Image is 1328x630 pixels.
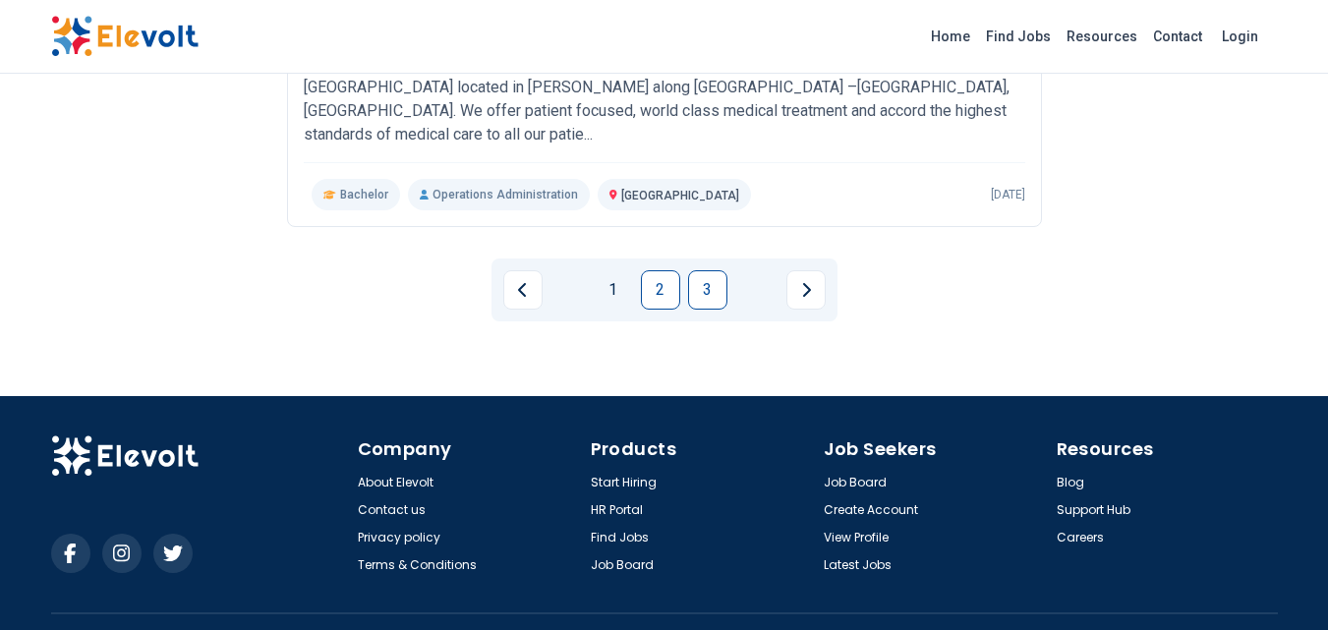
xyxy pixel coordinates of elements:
[358,435,579,463] h4: Company
[824,475,887,490] a: Job Board
[591,502,643,518] a: HR Portal
[591,435,812,463] h4: Products
[824,557,892,573] a: Latest Jobs
[923,21,978,52] a: Home
[1057,502,1130,518] a: Support Hub
[641,270,680,310] a: Page 2 is your current page
[358,557,477,573] a: Terms & Conditions
[1210,17,1270,56] a: Login
[621,189,739,202] span: [GEOGRAPHIC_DATA]
[786,270,826,310] a: Next page
[591,475,657,490] a: Start Hiring
[1230,536,1328,630] iframe: Chat Widget
[824,502,918,518] a: Create Account
[991,187,1025,202] p: [DATE]
[358,475,433,490] a: About Elevolt
[304,52,1025,146] p: The [PERSON_NAME][GEOGRAPHIC_DATA] is a 102 bed multi specialty Hospital in [GEOGRAPHIC_DATA] loc...
[503,270,543,310] a: Previous page
[51,16,199,57] img: Elevolt
[824,435,1045,463] h4: Job Seekers
[1057,435,1278,463] h4: Resources
[1057,530,1104,545] a: Careers
[408,179,590,210] p: Operations Administration
[1059,21,1145,52] a: Resources
[358,502,426,518] a: Contact us
[591,530,649,545] a: Find Jobs
[503,270,826,310] ul: Pagination
[978,21,1059,52] a: Find Jobs
[1145,21,1210,52] a: Contact
[688,270,727,310] a: Page 3
[591,557,654,573] a: Job Board
[1057,475,1084,490] a: Blog
[340,187,388,202] span: Bachelor
[824,530,889,545] a: View Profile
[594,270,633,310] a: Page 1
[358,530,440,545] a: Privacy policy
